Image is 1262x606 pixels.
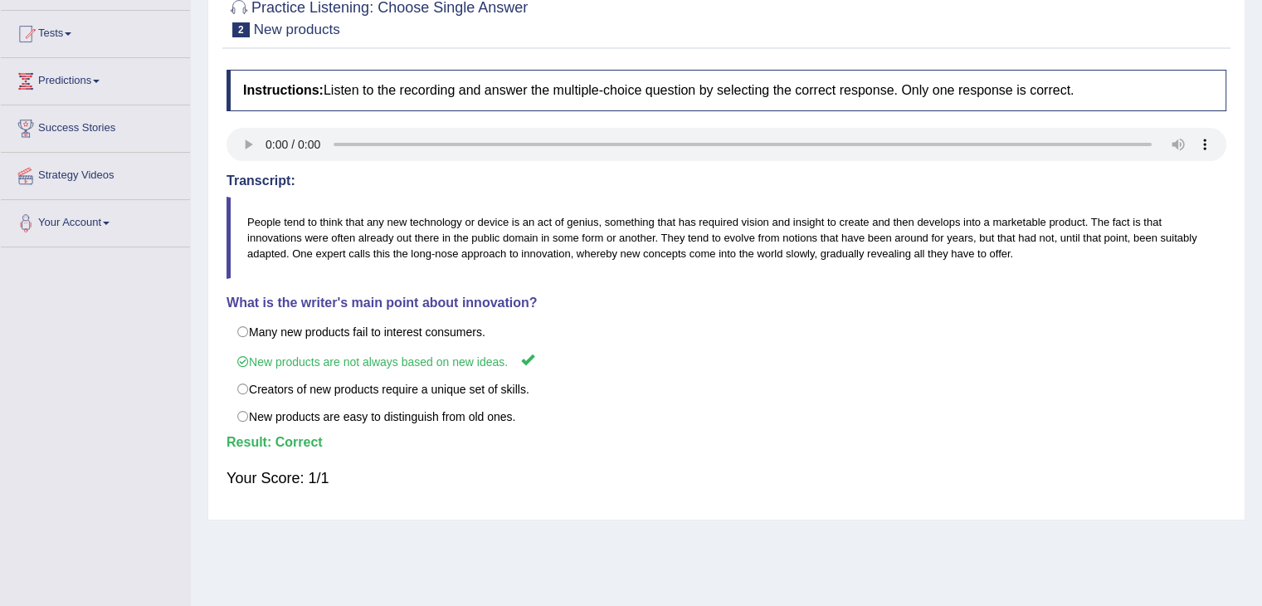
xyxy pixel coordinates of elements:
[227,345,1226,376] label: New products are not always based on new ideas.
[227,375,1226,403] label: Creators of new products require a unique set of skills.
[1,105,190,147] a: Success Stories
[232,22,250,37] span: 2
[227,296,1226,310] h4: What is the writer's main point about innovation?
[227,197,1226,279] blockquote: People tend to think that any new technology or device is an act of genius, something that has re...
[1,153,190,194] a: Strategy Videos
[227,70,1226,111] h4: Listen to the recording and answer the multiple-choice question by selecting the correct response...
[227,458,1226,498] div: Your Score: 1/1
[227,403,1226,431] label: New products are easy to distinguish from old ones.
[1,58,190,100] a: Predictions
[243,83,324,97] b: Instructions:
[254,22,340,37] small: New products
[1,200,190,242] a: Your Account
[227,318,1226,346] label: Many new products fail to interest consumers.
[227,435,1226,450] h4: Result:
[1,11,190,52] a: Tests
[227,173,1226,188] h4: Transcript:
